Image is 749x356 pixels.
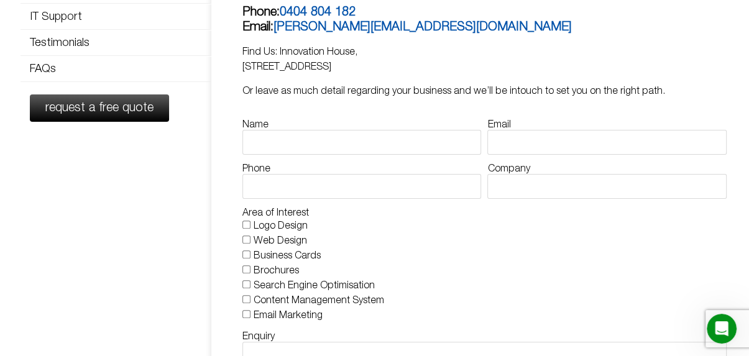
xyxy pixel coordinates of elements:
[242,208,309,218] label: Area of Interest
[254,296,384,305] label: Content Management System
[21,30,212,55] a: Testimonials
[487,164,530,174] label: Company
[242,164,270,174] label: Phone
[254,222,308,230] label: Logo Design
[254,237,307,245] label: Web Design
[21,57,212,81] a: FAQs
[273,22,572,33] a: [PERSON_NAME][EMAIL_ADDRESS][DOMAIN_NAME]
[487,120,510,130] label: Email
[30,94,169,122] a: request a free quote
[242,45,726,75] p: Find Us: Innovation House, [STREET_ADDRESS]
[254,281,375,290] label: Search Engine Optimisation
[242,84,726,99] p: Or leave as much detail regarding your business and we’ll be intouch to set you on the right path.
[280,7,356,18] a: 0404 804 182
[254,267,299,275] label: Brochures
[242,7,572,33] b: Phone: Email:
[242,332,275,342] label: Enquiry
[707,314,737,344] iframe: Intercom live chat
[254,252,321,260] label: Business Cards
[21,4,212,29] a: IT Support
[45,102,154,114] span: request a free quote
[254,311,323,320] label: Email Marketing
[242,120,269,130] label: Name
